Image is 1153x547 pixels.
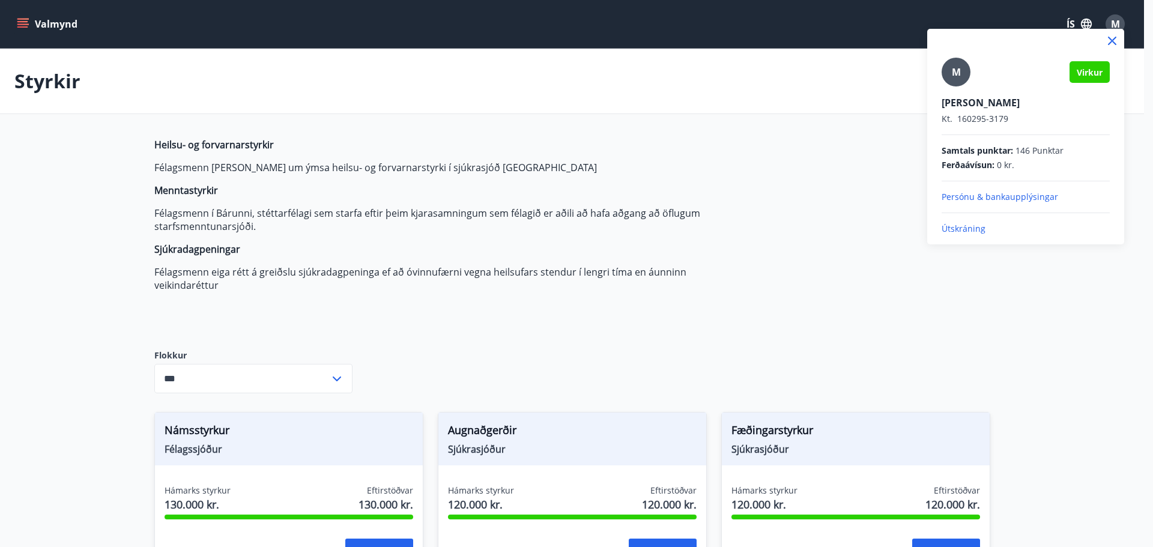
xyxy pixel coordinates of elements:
[942,223,1110,235] p: Útskráning
[997,159,1014,171] span: 0 kr.
[942,113,952,124] span: Kt.
[1077,67,1103,78] span: Virkur
[942,145,1013,157] span: Samtals punktar :
[942,191,1110,203] p: Persónu & bankaupplýsingar
[942,96,1110,109] p: [PERSON_NAME]
[942,113,1110,125] p: 160295-3179
[952,65,961,79] span: M
[942,159,994,171] span: Ferðaávísun :
[1015,145,1064,157] span: 146 Punktar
